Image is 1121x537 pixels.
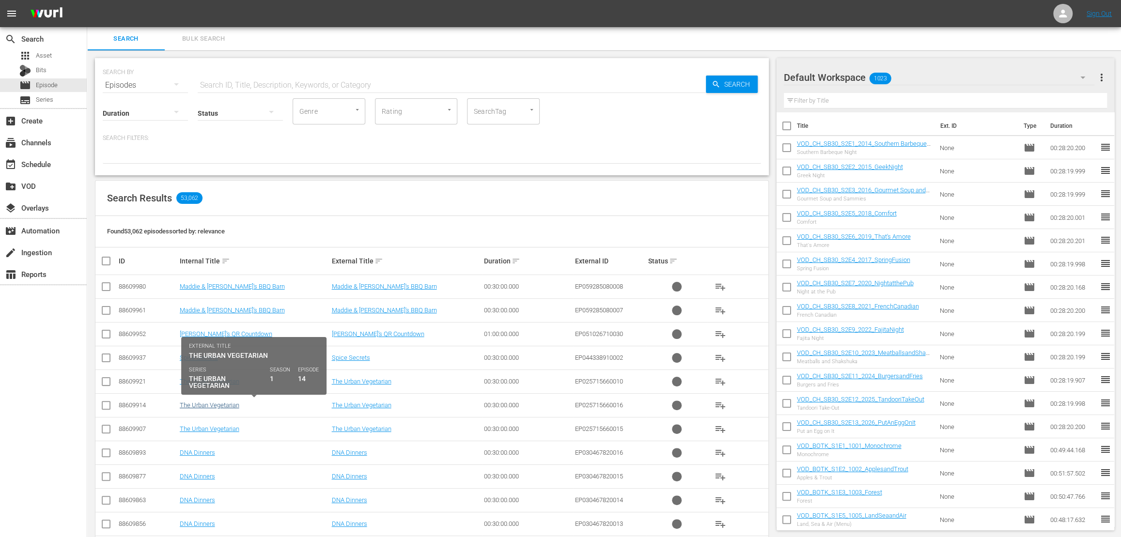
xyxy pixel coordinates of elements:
[936,345,1020,368] td: None
[936,368,1020,392] td: None
[1024,258,1035,270] span: Episode
[797,256,910,263] a: VOD_CH_SB30_S2E4_2017_SpringFusion
[483,255,572,267] div: Duration
[331,449,367,456] a: DNA Dinners
[1046,485,1100,508] td: 00:50:47.766
[715,423,726,435] span: playlist_add
[709,370,732,393] button: playlist_add
[936,438,1020,461] td: None
[483,449,572,456] div: 00:30:00.000
[119,473,177,480] div: 88609877
[1046,368,1100,392] td: 00:28:19.907
[797,112,935,139] th: Title
[1044,112,1103,139] th: Duration
[5,269,16,280] span: Reports
[1100,304,1111,316] span: reorder
[936,183,1020,206] td: None
[119,449,177,456] div: 88609893
[1100,467,1111,478] span: reorder
[36,51,52,61] span: Asset
[119,257,177,265] div: ID
[797,303,919,310] a: VOD_CH_SB30_S2E8_2021_FrenchCanadian
[1046,252,1100,276] td: 00:28:19.998
[331,354,370,361] a: Spice Secrets
[1018,112,1044,139] th: Type
[103,134,761,142] p: Search Filters:
[171,33,236,45] span: Bulk Search
[936,252,1020,276] td: None
[797,419,916,426] a: VOD_CH_SB30_S2E13_2026_PutAnEggOnIt
[936,461,1020,485] td: None
[445,105,454,114] button: Open
[709,512,732,536] button: playlist_add
[1046,508,1100,531] td: 00:48:17.632
[119,401,177,409] div: 88609914
[1046,206,1100,229] td: 00:28:20.001
[331,401,391,409] a: The Urban Vegetarian
[331,283,436,290] a: Maddie & [PERSON_NAME]'s BBQ Barn
[797,512,906,519] a: VOD_BOTK_S1E5_1005_LandSeaandAir
[1100,513,1111,525] span: reorder
[1100,397,1111,409] span: reorder
[331,330,424,338] a: [PERSON_NAME]'s QR Countdown
[331,255,481,267] div: External Title
[19,50,31,61] span: Asset
[784,64,1094,91] div: Default Workspace
[119,354,177,361] div: 88609937
[709,417,732,441] button: playlist_add
[709,299,732,322] button: playlist_add
[797,219,897,225] div: Comfort
[715,447,726,459] span: playlist_add
[1024,467,1035,479] span: Episode
[331,307,436,314] a: Maddie & [PERSON_NAME]'s BBQ Barn
[5,159,16,170] span: Schedule
[936,415,1020,438] td: None
[715,281,726,292] span: playlist_add
[107,192,172,204] span: Search Results
[934,112,1018,139] th: Ext. ID
[1046,183,1100,206] td: 00:28:19.999
[353,105,362,114] button: Open
[180,283,285,290] a: Maddie & [PERSON_NAME]'s BBQ Barn
[936,485,1020,508] td: None
[180,401,239,409] a: The Urban Vegetarian
[936,206,1020,229] td: None
[1100,165,1111,176] span: reorder
[709,489,732,512] button: playlist_add
[715,399,726,411] span: playlist_add
[709,322,732,346] button: playlist_add
[331,425,391,432] a: The Urban Vegetarian
[797,349,932,364] a: VOD_CH_SB30_S2E10_2023_MeatballsandShakshuka
[797,372,923,380] a: VOD_CH_SB30_S2E11_2024_BurgersandFries
[575,520,623,527] span: EP030467820013
[715,305,726,316] span: playlist_add
[797,405,924,411] div: Tandoori Take-Out
[1024,305,1035,316] span: Episode
[709,441,732,464] button: playlist_add
[483,496,572,504] div: 00:30:00.000
[1100,374,1111,385] span: reorder
[797,396,924,403] a: VOD_CH_SB30_S2E12_2025_TandooriTakeOut
[1095,66,1107,89] button: more_vert
[331,496,367,504] a: DNA Dinners
[180,449,215,456] a: DNA Dinners
[1024,491,1035,502] span: Episode
[93,33,159,45] span: Search
[180,496,215,504] a: DNA Dinners
[1046,299,1100,322] td: 00:28:20.200
[797,382,923,388] div: Burgers and Fries
[575,378,623,385] span: EP025715660010
[1100,490,1111,502] span: reorder
[483,520,572,527] div: 00:30:00.000
[483,330,572,338] div: 01:00:00.000
[374,257,383,265] span: sort
[797,233,911,240] a: VOD_CH_SB30_S2E6_2019_That's Amore
[180,307,285,314] a: Maddie & [PERSON_NAME]'s BBQ Barn
[119,378,177,385] div: 88609921
[23,2,70,25] img: ans4CAIJ8jUAAAAAAAAAAAAAAAAAAAAAAAAgQb4GAAAAAAAAAAAAAAAAAAAAAAAAJMjXAAAAAAAAAAAAAAAAAAAAAAAAgAT5G...
[483,283,572,290] div: 00:30:00.000
[575,283,623,290] span: EP059285080008
[5,115,16,127] span: Create
[180,378,239,385] a: The Urban Vegetarian
[1046,322,1100,345] td: 00:28:20.199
